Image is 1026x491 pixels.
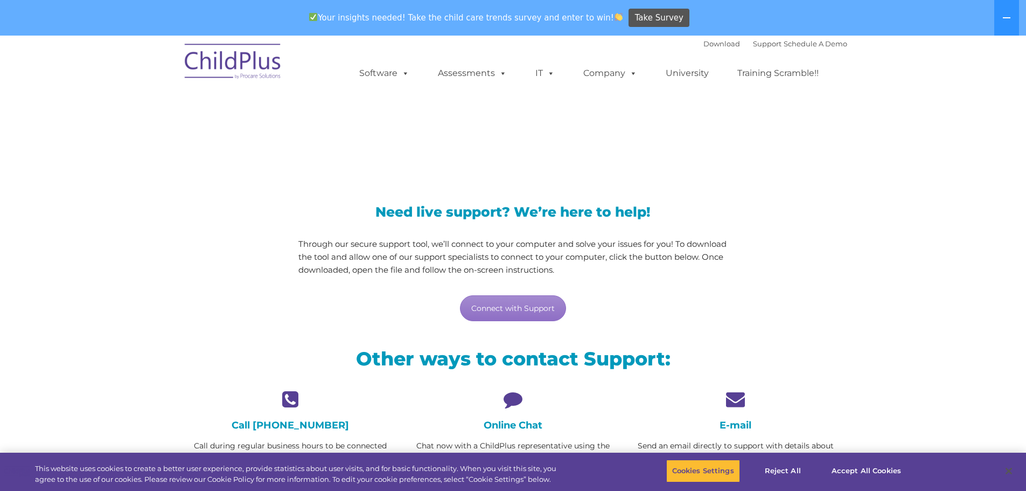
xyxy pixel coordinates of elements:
[632,439,839,466] p: Send an email directly to support with details about the issue you’re experiencing.
[427,63,518,84] a: Assessments
[826,460,907,482] button: Accept All Cookies
[703,39,740,48] a: Download
[179,36,287,90] img: ChildPlus by Procare Solutions
[187,347,839,371] h2: Other ways to contact Support:
[629,9,689,27] a: Take Survey
[525,63,566,84] a: IT
[615,13,623,21] img: 👏
[187,419,394,431] h4: Call [PHONE_NUMBER]
[727,63,829,84] a: Training Scramble!!
[187,439,394,466] p: Call during regular business hours to be connected with a friendly support representative.
[632,419,839,431] h4: E-mail
[997,459,1021,483] button: Close
[460,295,566,321] a: Connect with Support
[348,63,420,84] a: Software
[298,238,728,276] p: Through our secure support tool, we’ll connect to your computer and solve your issues for you! To...
[410,439,616,466] p: Chat now with a ChildPlus representative using the green chat app at the bottom of your browser!
[305,7,627,28] span: Your insights needed! Take the child care trends survey and enter to win!
[784,39,847,48] a: Schedule A Demo
[187,113,590,146] span: LiveSupport with SplashTop
[749,460,816,482] button: Reject All
[703,39,847,48] font: |
[298,205,728,219] h3: Need live support? We’re here to help!
[753,39,781,48] a: Support
[410,419,616,431] h4: Online Chat
[666,460,740,482] button: Cookies Settings
[635,9,683,27] span: Take Survey
[35,464,564,485] div: This website uses cookies to create a better user experience, provide statistics about user visit...
[573,63,648,84] a: Company
[309,13,317,21] img: ✅
[655,63,720,84] a: University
